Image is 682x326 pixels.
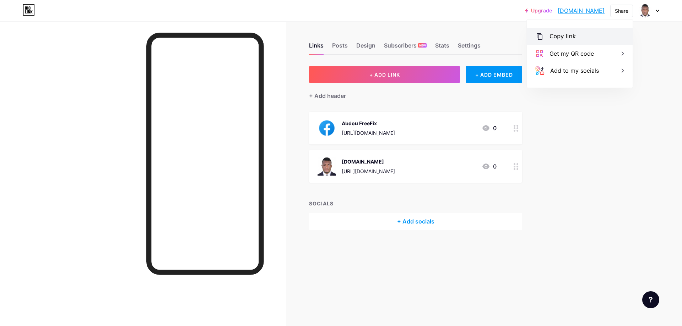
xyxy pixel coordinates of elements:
img: About.me [318,157,336,176]
button: + ADD LINK [309,66,460,83]
div: [URL][DOMAIN_NAME] [342,167,395,175]
span: NEW [419,43,426,48]
div: Stats [435,41,449,54]
div: Get my QR code [550,49,594,58]
div: 0 [482,124,497,132]
a: Upgrade [525,8,552,13]
div: 0 [482,162,497,171]
div: Share [615,7,628,15]
img: Abdou FreeFix [318,119,336,137]
img: core2255 [638,4,652,17]
div: [DOMAIN_NAME] [342,158,395,165]
div: Add to my socials [550,66,599,75]
div: Abdou FreeFix [342,120,395,127]
div: + ADD EMBED [466,66,522,83]
div: SOCIALS [309,200,522,207]
div: Subscribers [384,41,427,54]
div: Links [309,41,324,54]
div: + Add header [309,92,346,100]
div: Posts [332,41,348,54]
div: Design [356,41,375,54]
div: Settings [458,41,481,54]
div: [URL][DOMAIN_NAME] [342,129,395,137]
div: + Add socials [309,213,522,230]
span: + ADD LINK [369,72,400,78]
div: Copy link [550,32,576,41]
a: [DOMAIN_NAME] [558,6,605,15]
